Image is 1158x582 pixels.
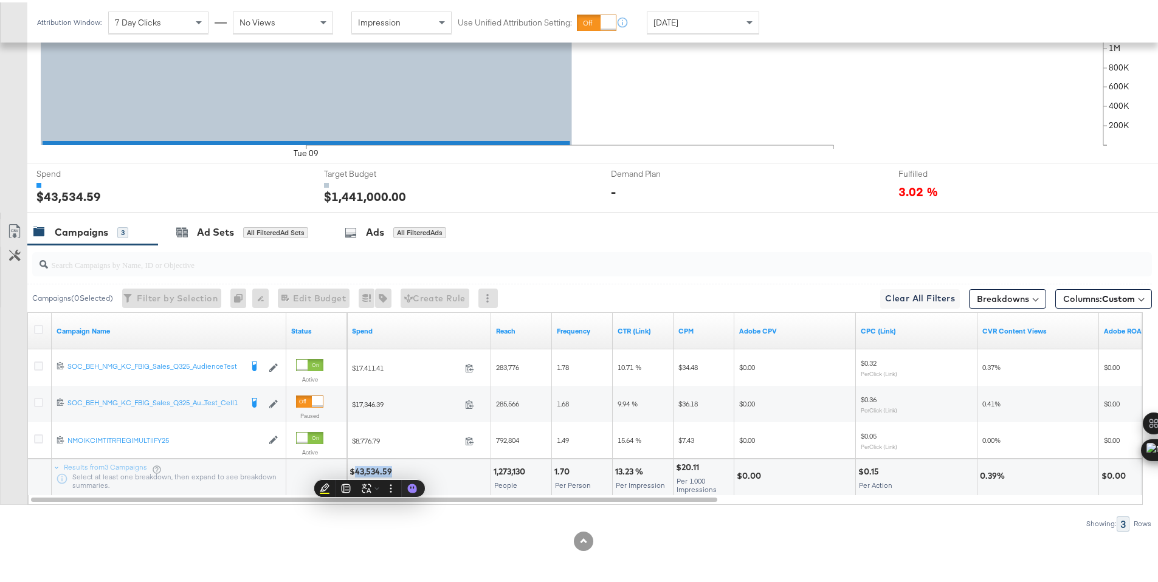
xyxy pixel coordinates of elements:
span: $0.00 [739,433,755,442]
span: Per 1,000 Impressions [677,474,717,491]
span: 283,776 [496,360,519,369]
a: The number of people your ad was served to. [496,324,547,334]
text: Tue 09 [294,145,319,156]
a: SOC_BEH_NMG_KC_FBIG_Sales_Q325_Au...Test_Cell1 [67,395,241,408]
span: $34.48 [678,360,698,369]
a: Your campaign name. [57,324,281,334]
span: Columns: [1063,290,1135,303]
span: 0.41% [982,397,1001,406]
div: Ad Sets [197,223,234,237]
label: Paused [296,409,323,417]
div: NMO|KC|MT|TRF|EG|MULTI|FY25 [67,433,263,443]
span: Spend [36,166,128,177]
span: 285,566 [496,397,519,406]
span: 7 Day Clicks [115,15,161,26]
span: Impression [358,15,401,26]
a: The number of clicks received on a link in your ad divided by the number of impressions. [618,324,669,334]
div: $1,441,000.00 [324,185,406,203]
span: $0.00 [739,360,755,369]
label: Use Unified Attribution Setting: [458,15,572,26]
div: 0.39% [980,468,1008,479]
span: 792,804 [496,433,519,442]
div: 1.70 [554,464,573,475]
a: Shows the current state of your Ad Campaign. [291,324,342,334]
input: Search Campaigns by Name, ID or Objective [48,245,1049,269]
a: Adobe CPV [739,324,851,334]
span: 1.49 [557,433,569,442]
span: $0.00 [1104,397,1120,406]
span: $0.32 [861,356,877,365]
span: Target Budget [324,166,415,177]
span: 9.94 % [618,397,638,406]
span: Per Impression [616,478,665,487]
div: $20.11 [676,459,703,471]
div: SOC_BEH_NMG_KC_FBIG_Sales_Q325_AudienceTest [67,359,241,369]
a: CVR Content Views [982,324,1094,334]
a: SOC_BEH_NMG_KC_FBIG_Sales_Q325_AudienceTest [67,359,241,371]
span: Clear All Filters [885,289,955,304]
span: $36.18 [678,397,698,406]
button: Clear All Filters [880,287,960,306]
span: $0.00 [1104,433,1120,442]
div: 3 [117,225,128,236]
span: Per Action [859,478,892,487]
div: $0.00 [1101,468,1129,479]
span: Per Person [555,478,591,487]
a: The average cost you've paid to have 1,000 impressions of your ad. [678,324,729,334]
div: $43,534.59 [350,464,396,475]
span: [DATE] [653,15,678,26]
a: The average cost for each link click you've received from your ad. [861,324,973,334]
div: Campaigns ( 0 Selected) [32,290,113,301]
div: 1,273,130 [494,464,529,475]
div: 13.23 % [615,464,647,475]
span: No Views [240,15,275,26]
div: $43,534.59 [36,185,101,203]
div: 0 [230,286,252,306]
div: 3 [1117,514,1129,529]
span: $17,346.39 [352,397,460,406]
span: Custom [1102,291,1135,302]
div: Attribution Window: [36,16,102,24]
a: NMO|KC|MT|TRF|EG|MULTI|FY25 [67,433,263,443]
div: $0.00 [737,468,765,479]
sub: Per Click (Link) [861,440,897,448]
span: Fulfilled [898,166,990,177]
div: - [611,180,616,198]
div: Campaigns [55,223,108,237]
span: $0.00 [739,397,755,406]
span: 0.00% [982,433,1001,442]
a: The total amount spent to date. [352,324,486,334]
span: Demand Plan [611,166,702,177]
span: People [494,478,517,487]
label: Active [296,373,323,381]
span: 3.02 % [898,180,938,197]
label: Active [296,446,323,454]
span: $0.36 [861,392,877,402]
button: Breakdowns [969,287,1046,306]
span: 0.37% [982,360,1001,369]
sub: Per Click (Link) [861,404,897,411]
div: All Filtered Ads [393,225,446,236]
div: Showing: [1086,517,1117,526]
div: All Filtered Ad Sets [243,225,308,236]
div: SOC_BEH_NMG_KC_FBIG_Sales_Q325_Au...Test_Cell1 [67,395,241,405]
span: $0.00 [1104,360,1120,369]
span: 1.78 [557,360,569,369]
span: $8,776.79 [352,434,460,443]
span: $0.05 [861,429,877,438]
span: 15.64 % [618,433,641,442]
div: $0.15 [858,464,883,475]
button: Columns:Custom [1055,287,1152,306]
span: 1.68 [557,397,569,406]
span: $7.43 [678,433,694,442]
span: $17,411.41 [352,361,460,370]
sub: Per Click (Link) [861,368,897,375]
a: The average number of times your ad was served to each person. [557,324,608,334]
span: 10.71 % [618,360,641,369]
div: Ads [366,223,384,237]
div: Rows [1133,517,1152,526]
